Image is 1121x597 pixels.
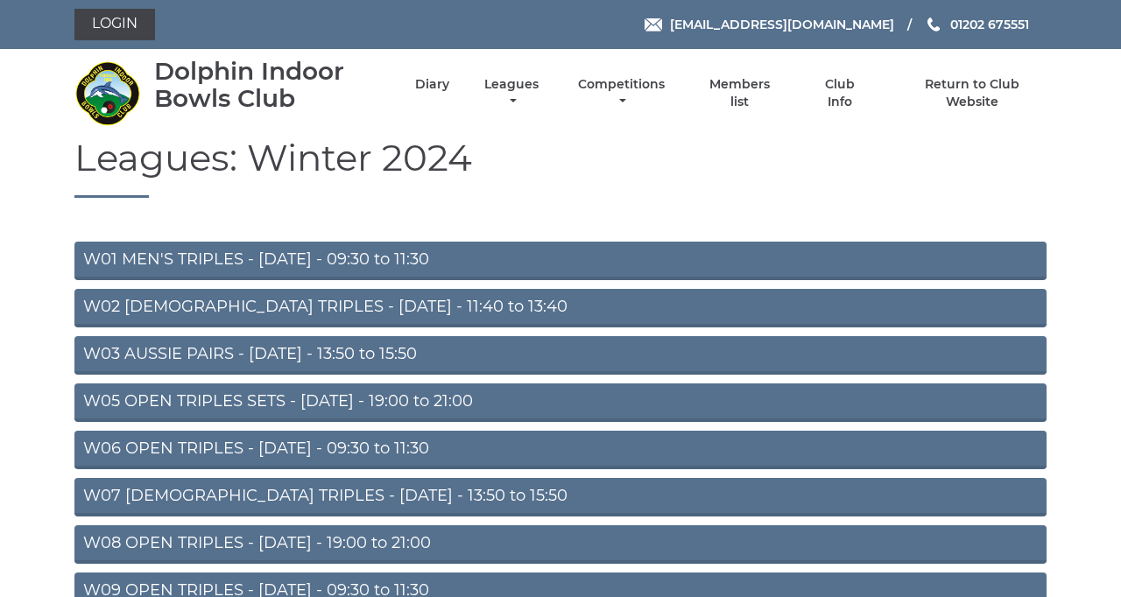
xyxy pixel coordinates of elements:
[811,76,868,110] a: Club Info
[74,137,1047,198] h1: Leagues: Winter 2024
[927,18,940,32] img: Phone us
[480,76,543,110] a: Leagues
[74,242,1047,280] a: W01 MEN'S TRIPLES - [DATE] - 09:30 to 11:30
[74,289,1047,327] a: W02 [DEMOGRAPHIC_DATA] TRIPLES - [DATE] - 11:40 to 13:40
[74,478,1047,516] a: W07 [DEMOGRAPHIC_DATA] TRIPLES - [DATE] - 13:50 to 15:50
[74,525,1047,564] a: W08 OPEN TRIPLES - [DATE] - 19:00 to 21:00
[670,17,894,32] span: [EMAIL_ADDRESS][DOMAIN_NAME]
[645,15,894,34] a: Email [EMAIL_ADDRESS][DOMAIN_NAME]
[74,60,140,126] img: Dolphin Indoor Bowls Club
[154,58,384,112] div: Dolphin Indoor Bowls Club
[74,431,1047,469] a: W06 OPEN TRIPLES - [DATE] - 09:30 to 11:30
[574,76,669,110] a: Competitions
[415,76,449,93] a: Diary
[74,383,1047,422] a: W05 OPEN TRIPLES SETS - [DATE] - 19:00 to 21:00
[74,9,155,40] a: Login
[74,336,1047,375] a: W03 AUSSIE PAIRS - [DATE] - 13:50 to 15:50
[899,76,1047,110] a: Return to Club Website
[925,15,1029,34] a: Phone us 01202 675551
[950,17,1029,32] span: 01202 675551
[645,18,662,32] img: Email
[700,76,780,110] a: Members list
